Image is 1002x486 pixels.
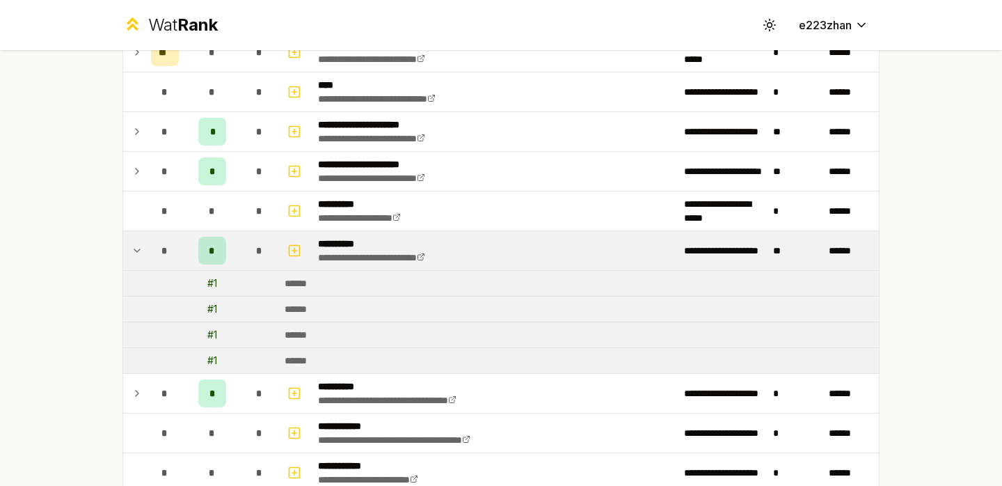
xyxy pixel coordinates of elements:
div: # 1 [207,302,217,316]
span: Rank [177,15,218,35]
button: e223zhan [788,13,880,38]
div: # 1 [207,328,217,342]
div: Wat [148,14,218,36]
div: # 1 [207,354,217,368]
a: WatRank [122,14,218,36]
span: e223zhan [799,17,852,33]
div: # 1 [207,276,217,290]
